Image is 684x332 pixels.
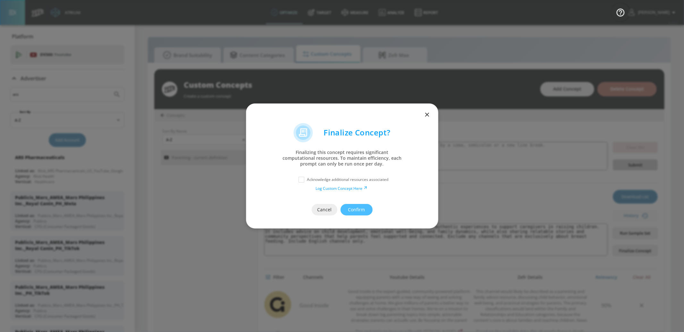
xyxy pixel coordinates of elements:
button: Cancel [312,204,337,215]
a: Log Custom Concept Here [316,185,368,191]
p: Acknowledge additional resources associated [307,177,389,182]
p: Finalize Concept? [324,128,390,137]
p: Finalizing this concept requires significant computational resources. To maintain efficiency, eac... [282,150,403,167]
button: Open Resource Center [612,3,629,21]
